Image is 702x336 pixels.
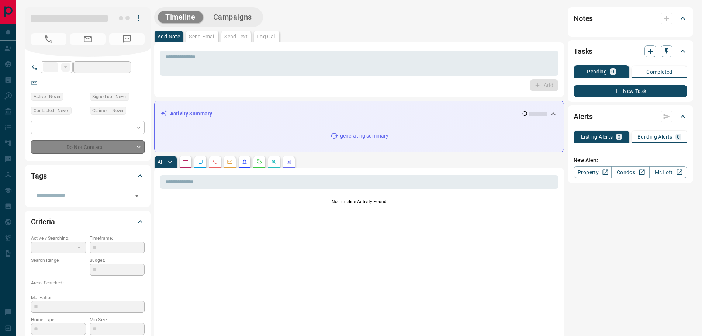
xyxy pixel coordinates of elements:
p: Search Range: [31,257,86,264]
p: Add Note [158,34,180,39]
span: No Number [109,33,145,45]
span: Signed up - Never [92,93,127,100]
span: Contacted - Never [34,107,69,114]
svg: Emails [227,159,233,165]
p: Activity Summary [170,110,212,118]
svg: Calls [212,159,218,165]
svg: Listing Alerts [242,159,248,165]
span: No Number [31,33,66,45]
p: Motivation: [31,294,145,301]
div: Notes [574,10,687,27]
h2: Tasks [574,45,592,57]
p: Actively Searching: [31,235,86,242]
svg: Agent Actions [286,159,292,165]
button: Campaigns [206,11,259,23]
p: All [158,159,163,164]
button: Timeline [158,11,203,23]
p: Home Type: [31,316,86,323]
p: Areas Searched: [31,280,145,286]
div: Tags [31,167,145,185]
div: Do Not Contact [31,140,145,154]
span: Claimed - Never [92,107,124,114]
p: -- - -- [31,264,86,276]
p: Building Alerts [637,134,672,139]
span: No Email [70,33,106,45]
div: Alerts [574,108,687,125]
div: Criteria [31,213,145,231]
p: 0 [618,134,620,139]
h2: Alerts [574,111,593,122]
p: 0 [677,134,680,139]
span: Active - Never [34,93,60,100]
svg: Opportunities [271,159,277,165]
p: Completed [646,69,672,75]
p: generating summary [340,132,388,140]
div: Activity Summary [160,107,558,121]
button: Open [132,191,142,201]
a: -- [43,80,46,86]
h2: Criteria [31,216,55,228]
svg: Requests [256,159,262,165]
button: New Task [574,85,687,97]
p: New Alert: [574,156,687,164]
a: Condos [611,166,649,178]
svg: Notes [183,159,189,165]
p: Listing Alerts [581,134,613,139]
a: Mr.Loft [649,166,687,178]
p: 0 [611,69,614,74]
div: Tasks [574,42,687,60]
a: Property [574,166,612,178]
svg: Lead Browsing Activity [197,159,203,165]
p: Min Size: [90,316,145,323]
h2: Notes [574,13,593,24]
p: Pending [587,69,607,74]
h2: Tags [31,170,46,182]
p: No Timeline Activity Found [160,198,558,205]
p: Timeframe: [90,235,145,242]
p: Budget: [90,257,145,264]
